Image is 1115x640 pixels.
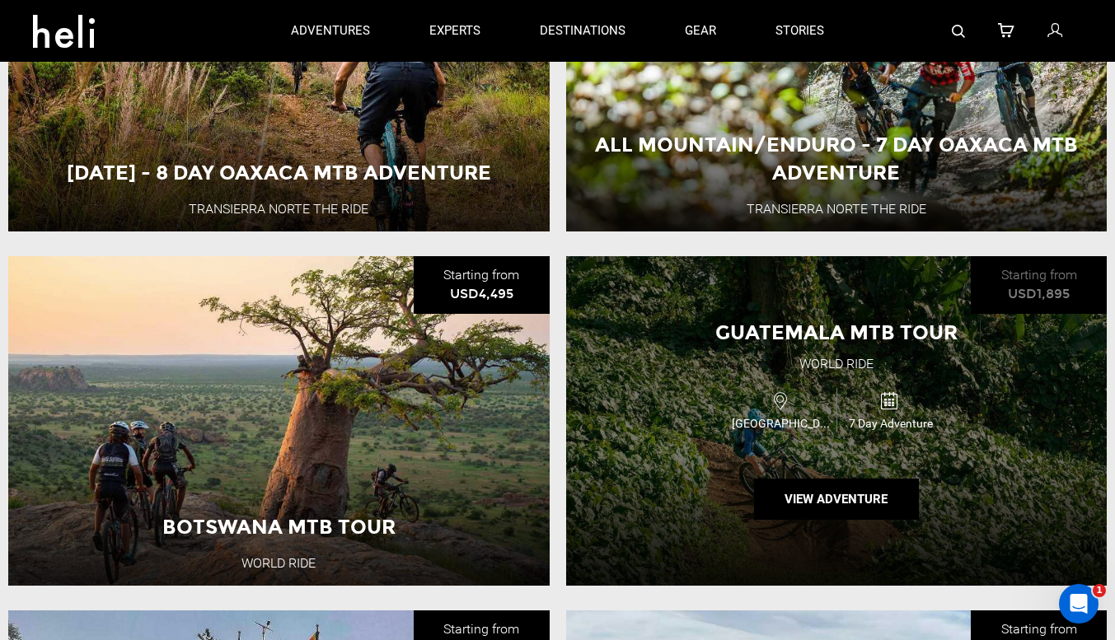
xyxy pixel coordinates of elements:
p: adventures [291,22,370,40]
button: View Adventure [754,479,919,520]
iframe: Intercom live chat [1059,584,1099,624]
div: World Ride [799,355,874,374]
span: 1 [1093,584,1106,597]
p: experts [429,22,480,40]
p: destinations [540,22,625,40]
span: Guatemala MTB Tour [715,320,958,344]
span: 7 Day Adventure [837,415,944,432]
img: search-bar-icon.svg [952,25,965,38]
span: [GEOGRAPHIC_DATA] [728,415,836,432]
